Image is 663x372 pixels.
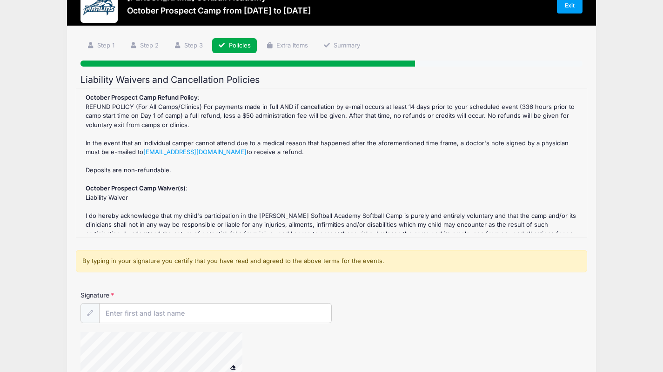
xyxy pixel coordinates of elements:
a: Extra Items [260,38,314,54]
a: Policies [212,38,257,54]
input: Enter first and last name [99,303,332,323]
strong: October Prospect Camp Waiver(s) [86,184,186,192]
a: Step 3 [168,38,209,54]
h3: October Prospect Camp from [DATE] to [DATE] [127,6,311,15]
a: Step 1 [80,38,121,54]
div: By typing in your signature you certify that you have read and agreed to the above terms for the ... [76,250,587,272]
h2: Liability Waivers and Cancellation Policies [80,74,583,85]
a: [EMAIL_ADDRESS][DOMAIN_NAME] [143,148,247,156]
a: Step 2 [123,38,165,54]
label: Signature [80,291,206,300]
a: Summary [317,38,366,54]
div: : REFUND POLICY (For All Camps/Clinics) For payments made in full AND if cancellation by e-mail o... [81,93,582,233]
strong: October Prospect Camp Refund Policy [86,94,198,101]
